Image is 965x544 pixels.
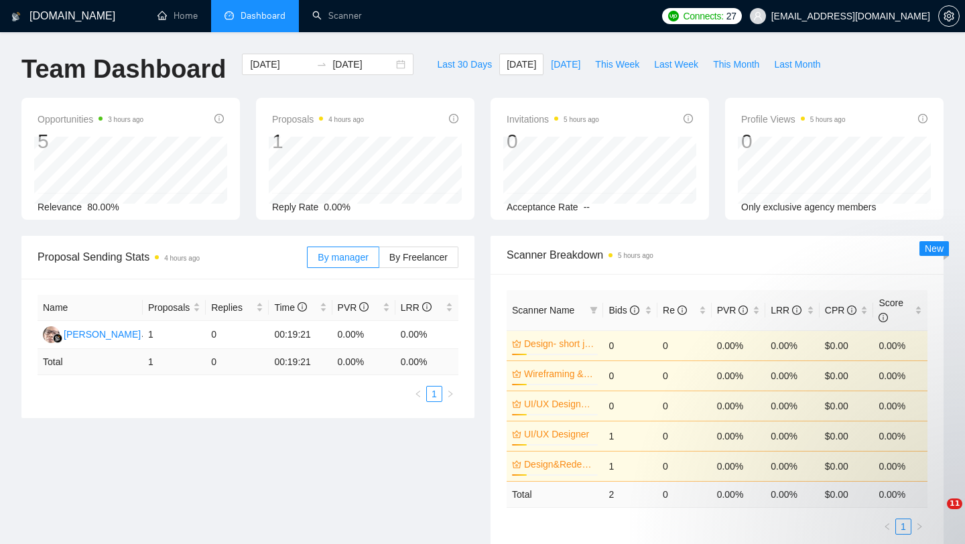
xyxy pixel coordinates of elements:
[590,306,598,314] span: filter
[706,54,767,75] button: This Month
[214,114,224,123] span: info-circle
[947,498,962,509] span: 11
[753,11,763,21] span: user
[603,360,657,391] td: 0
[524,457,595,472] a: Design&Redesign
[524,427,595,441] a: UI/UX Designer
[38,349,143,375] td: Total
[427,387,442,401] a: 1
[507,111,599,127] span: Invitations
[765,391,820,421] td: 0.00%
[873,391,927,421] td: 0.00%
[918,114,927,123] span: info-circle
[603,391,657,421] td: 0
[771,305,801,316] span: LRR
[873,360,927,391] td: 0.00%
[312,10,362,21] a: searchScanner
[507,57,536,72] span: [DATE]
[143,349,206,375] td: 1
[206,349,269,375] td: 0
[879,519,895,535] li: Previous Page
[53,334,62,343] img: gigradar-bm.png
[272,129,364,154] div: 1
[603,481,657,507] td: 2
[512,339,521,348] span: crown
[211,300,253,315] span: Replies
[499,54,543,75] button: [DATE]
[883,523,891,531] span: left
[603,421,657,451] td: 1
[395,321,458,349] td: 0.00%
[911,519,927,535] li: Next Page
[524,366,595,381] a: Wireframing & UX Prototype
[879,313,888,322] span: info-circle
[765,360,820,391] td: 0.00%
[938,11,960,21] a: setting
[717,305,749,316] span: PVR
[595,57,639,72] span: This Week
[896,519,911,534] a: 1
[38,111,143,127] span: Opportunities
[738,305,748,315] span: info-circle
[584,202,590,212] span: --
[712,330,766,360] td: 0.00%
[512,429,521,439] span: crown
[318,252,368,263] span: By manager
[879,519,895,535] button: left
[401,302,432,313] span: LRR
[512,369,521,379] span: crown
[657,360,712,391] td: 0
[224,11,234,20] span: dashboard
[684,114,693,123] span: info-circle
[524,397,595,411] a: UI/UX Designer (no budget)
[507,202,578,212] span: Acceptance Rate
[603,451,657,481] td: 1
[437,57,492,72] span: Last 30 Days
[43,328,141,339] a: HH[PERSON_NAME]
[712,360,766,391] td: 0.00%
[663,305,687,316] span: Re
[879,297,903,323] span: Score
[683,9,723,23] span: Connects:
[449,114,458,123] span: info-circle
[713,57,759,72] span: This Month
[442,386,458,402] button: right
[414,390,422,398] span: left
[939,11,959,21] span: setting
[543,54,588,75] button: [DATE]
[38,295,143,321] th: Name
[143,295,206,321] th: Proposals
[410,386,426,402] button: left
[587,300,600,320] span: filter
[564,116,599,123] time: 5 hours ago
[847,305,856,315] span: info-circle
[328,116,364,123] time: 4 hours ago
[657,330,712,360] td: 0
[395,349,458,375] td: 0.00 %
[442,386,458,402] li: Next Page
[919,498,952,531] iframe: Intercom live chat
[206,295,269,321] th: Replies
[206,321,269,349] td: 0
[524,336,595,351] a: Design- short job(0)
[316,59,327,70] span: to
[269,349,332,375] td: 00:19:21
[630,305,639,315] span: info-circle
[911,519,927,535] button: right
[359,302,369,312] span: info-circle
[507,247,927,263] span: Scanner Breakdown
[426,386,442,402] li: 1
[820,330,874,360] td: $0.00
[657,481,712,507] td: 0
[332,349,395,375] td: 0.00 %
[810,116,846,123] time: 5 hours ago
[64,327,141,342] div: [PERSON_NAME]
[668,11,679,21] img: upwork-logo.png
[774,57,820,72] span: Last Month
[430,54,499,75] button: Last 30 Days
[338,302,369,313] span: PVR
[324,202,350,212] span: 0.00%
[792,305,801,315] span: info-circle
[741,202,877,212] span: Only exclusive agency members
[588,54,647,75] button: This Week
